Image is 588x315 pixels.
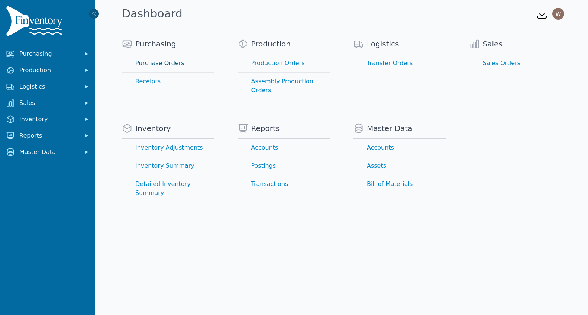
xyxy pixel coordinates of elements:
img: Finventory [6,6,65,39]
button: Logistics [3,79,92,94]
span: Reports [251,123,280,134]
span: Reports [19,131,79,140]
button: Inventory [3,112,92,127]
a: Bill of Materials [353,175,446,193]
a: Transactions [238,175,330,193]
a: Purchase Orders [122,54,214,72]
a: Production Orders [238,54,330,72]
span: Sales [19,99,79,107]
span: Purchasing [135,39,176,49]
span: Master Data [19,148,79,157]
a: Inventory Summary [122,157,214,175]
button: Purchasing [3,46,92,61]
span: Inventory [135,123,171,134]
a: Accounts [238,139,330,157]
a: Accounts [353,139,446,157]
span: Logistics [19,82,79,91]
a: Detailed Inventory Summary [122,175,214,202]
span: Purchasing [19,49,79,58]
button: Master Data [3,145,92,160]
a: Sales Orders [469,54,562,72]
a: Assets [353,157,446,175]
button: Production [3,63,92,78]
span: Production [251,39,291,49]
button: Sales [3,96,92,110]
span: Master Data [367,123,412,134]
a: Receipts [122,73,214,90]
span: Sales [483,39,503,49]
h1: Dashboard [122,7,182,20]
a: Inventory Adjustments [122,139,214,157]
a: Postings [238,157,330,175]
a: Transfer Orders [353,54,446,72]
span: Inventory [19,115,79,124]
span: Production [19,66,79,75]
a: Assembly Production Orders [238,73,330,99]
span: Logistics [367,39,399,49]
button: Reports [3,128,92,143]
img: William Rogers [552,8,564,20]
